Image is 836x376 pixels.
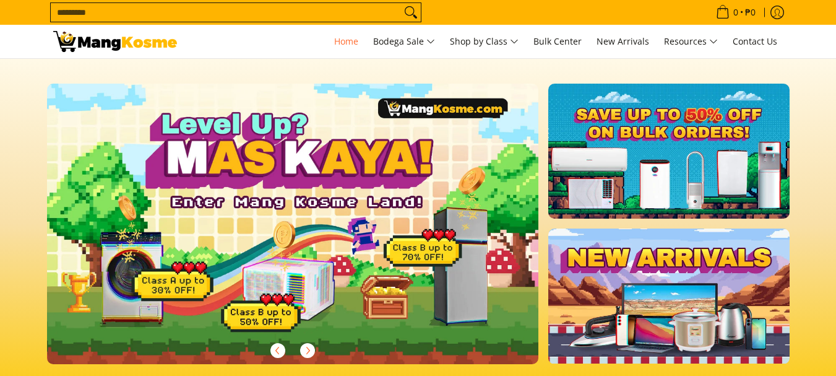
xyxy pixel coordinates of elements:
[658,25,724,58] a: Resources
[264,337,291,364] button: Previous
[590,25,655,58] a: New Arrivals
[401,3,421,22] button: Search
[712,6,759,19] span: •
[367,25,441,58] a: Bodega Sale
[189,25,783,58] nav: Main Menu
[743,8,757,17] span: ₱0
[733,35,777,47] span: Contact Us
[294,337,321,364] button: Next
[597,35,649,47] span: New Arrivals
[53,31,177,52] img: Mang Kosme: Your Home Appliances Warehouse Sale Partner!
[47,84,539,364] img: Gaming desktop banner
[533,35,582,47] span: Bulk Center
[450,34,519,50] span: Shop by Class
[664,34,718,50] span: Resources
[334,35,358,47] span: Home
[328,25,364,58] a: Home
[726,25,783,58] a: Contact Us
[731,8,740,17] span: 0
[527,25,588,58] a: Bulk Center
[444,25,525,58] a: Shop by Class
[373,34,435,50] span: Bodega Sale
